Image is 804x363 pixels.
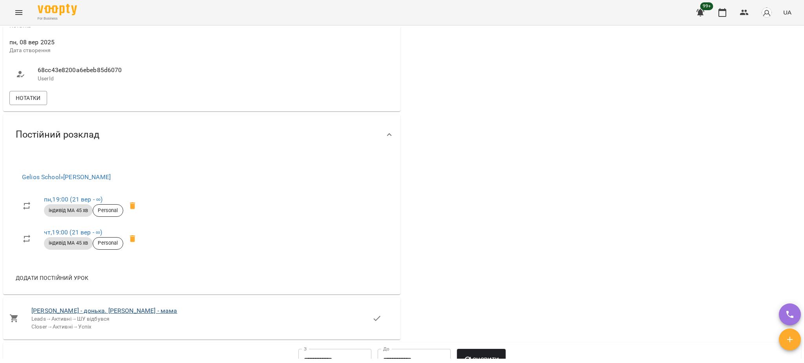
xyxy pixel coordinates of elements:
span: пн, 08 вер 2025 [9,38,200,47]
img: avatar_s.png [761,7,772,18]
p: UserId [38,75,194,83]
span: Personal [93,240,122,247]
span: Видалити приватний урок Танасова Оксана пн 19:00 клієнта Заревчацька Анна [123,196,142,215]
a: Gelios School»[PERSON_NAME] [22,173,111,181]
span: Видалити приватний урок Танасова Оксана чт 19:00 клієнта Заревчацька Анна [123,229,142,248]
button: UA [780,5,795,20]
span: → [73,323,78,330]
span: індивід МА 45 хв [44,240,93,247]
p: Дата створення [9,47,200,54]
span: → [71,316,77,322]
span: UA [783,8,791,16]
span: Додати постійний урок [16,273,88,283]
span: Нотатки [16,93,41,103]
a: пн,19:00 (21 вер - ∞) [44,196,102,203]
span: Personal [93,207,122,214]
button: Нотатки [9,91,47,105]
div: Постійний розклад [3,114,400,155]
span: → [47,323,53,330]
div: Leads Активні ШУ відбувся [31,315,372,323]
span: For Business [38,16,77,21]
div: Closer Активні Успіх [31,323,372,331]
span: 68cc43e8200a6ebeb85d6070 [38,65,194,75]
span: 99+ [700,2,713,10]
img: Voopty Logo [38,4,77,15]
button: Menu [9,3,28,22]
span: індивід МА 45 хв [44,207,93,214]
a: [PERSON_NAME] - донька. [PERSON_NAME] - мама [31,307,177,314]
a: чт,19:00 (21 вер - ∞) [44,229,102,236]
span: Постійний розклад [16,129,99,141]
span: → [46,316,51,322]
button: Додати постійний урок [13,271,91,285]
